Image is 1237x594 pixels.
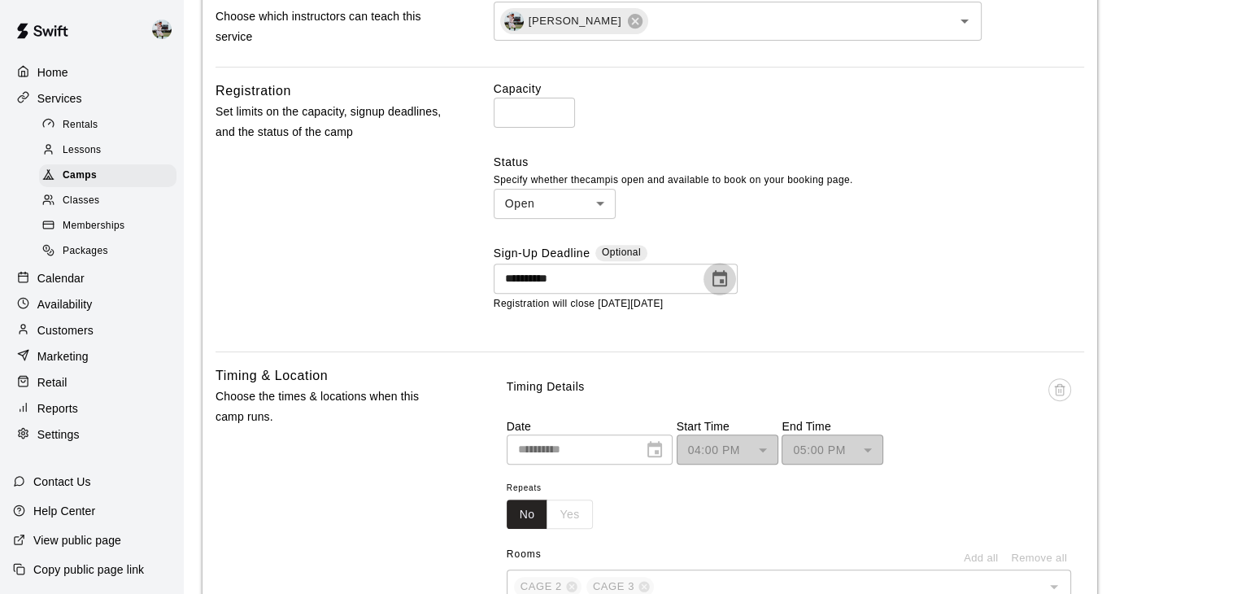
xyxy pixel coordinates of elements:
[494,173,1084,189] p: Specify whether the camp is open and available to book on your booking page.
[216,365,328,387] h6: Timing & Location
[953,10,976,33] button: Open
[63,142,102,159] span: Lessons
[39,139,176,162] div: Lessons
[13,422,170,447] a: Settings
[152,20,172,39] img: Matt Hill
[39,164,183,189] a: Camps
[63,168,97,184] span: Camps
[1048,378,1071,418] span: This booking is in the past or it already has participants, please delete from the Calendar
[507,500,593,530] div: outlined button group
[63,193,99,209] span: Classes
[37,90,82,107] p: Services
[39,215,176,238] div: Memberships
[39,239,183,264] a: Packages
[33,532,121,548] p: View public page
[507,478,606,500] span: Repeats
[494,81,1084,97] label: Capacity
[13,60,170,85] a: Home
[216,102,442,142] p: Set limits on the capacity, signup deadlines, and the status of the camp
[39,114,176,137] div: Rentals
[63,243,108,260] span: Packages
[39,190,176,212] div: Classes
[37,270,85,286] p: Calendar
[63,117,98,133] span: Rentals
[39,138,183,163] a: Lessons
[494,245,590,264] label: Sign-Up Deadline
[782,418,883,435] p: End Time
[39,189,183,214] a: Classes
[37,348,89,365] p: Marketing
[39,214,183,239] a: Memberships
[149,13,183,46] div: Matt Hill
[500,8,648,34] div: Matt Hill[PERSON_NAME]
[37,322,94,338] p: Customers
[33,561,144,578] p: Copy public page link
[216,81,291,102] h6: Registration
[494,154,1084,170] label: Status
[37,374,68,391] p: Retail
[519,13,631,29] span: [PERSON_NAME]
[37,400,78,417] p: Reports
[33,503,95,519] p: Help Center
[13,292,170,317] a: Availability
[504,11,524,31] img: Matt Hill
[13,370,170,395] a: Retail
[13,266,170,290] a: Calendar
[494,296,1084,312] p: Registration will close [DATE][DATE]
[507,418,673,435] p: Date
[39,240,176,263] div: Packages
[39,112,183,138] a: Rentals
[216,387,442,427] p: Choose the times & locations when this camp runs.
[33,474,91,490] p: Contact Us
[216,7,442,47] p: Choose which instructors can teach this service
[507,378,585,395] p: Timing Details
[507,500,548,530] button: No
[13,318,170,343] a: Customers
[39,164,176,187] div: Camps
[13,396,170,421] a: Reports
[37,426,80,443] p: Settings
[602,247,641,258] span: Optional
[507,548,542,560] span: Rooms
[494,189,616,219] div: Open
[37,64,68,81] p: Home
[677,418,778,435] p: Start Time
[63,218,124,234] span: Memberships
[37,296,93,312] p: Availability
[13,344,170,369] a: Marketing
[703,263,736,295] button: Choose date, selected date is Sep 19, 2025
[13,86,170,111] a: Services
